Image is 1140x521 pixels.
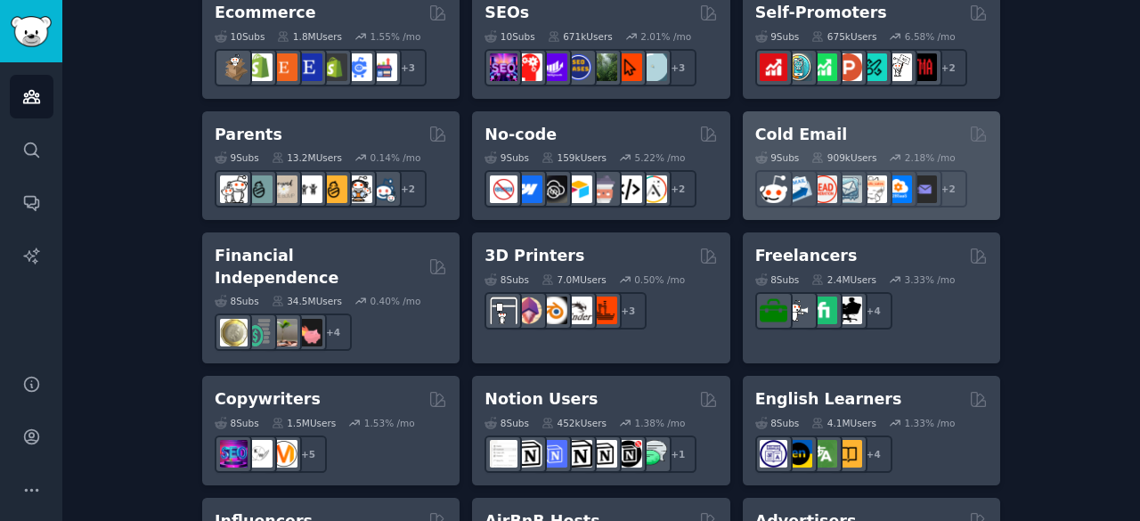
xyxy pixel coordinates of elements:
[345,175,372,203] img: parentsofmultiples
[541,151,607,164] div: 159k Users
[295,319,322,346] img: fatFIRE
[905,30,956,43] div: 6.58 % /mo
[314,313,352,351] div: + 4
[272,417,337,429] div: 1.5M Users
[760,440,787,468] img: languagelearning
[540,440,567,468] img: FreeNotionTemplates
[320,53,347,81] img: reviewmyshopify
[590,440,617,468] img: AskNotion
[215,2,316,24] h2: Ecommerce
[884,175,912,203] img: B2BSaaS
[639,175,667,203] img: Adalo
[370,295,421,307] div: 0.40 % /mo
[810,440,837,468] img: language_exchange
[484,417,529,429] div: 8 Sub s
[245,175,273,203] img: SingleParents
[811,151,876,164] div: 909k Users
[811,417,876,429] div: 4.1M Users
[270,53,297,81] img: Etsy
[835,175,862,203] img: coldemail
[884,53,912,81] img: betatests
[484,30,534,43] div: 10 Sub s
[389,170,427,208] div: + 2
[755,273,800,286] div: 8 Sub s
[541,273,607,286] div: 7.0M Users
[270,440,297,468] img: content_marketing
[295,175,322,203] img: toddlers
[905,151,956,164] div: 2.18 % /mo
[490,440,517,468] img: Notiontemplates
[615,53,642,81] img: GoogleSearchConsole
[810,53,837,81] img: selfpromotion
[590,297,617,324] img: FixMyPrint
[590,175,617,203] img: nocodelowcode
[835,440,862,468] img: LearnEnglishOnReddit
[659,170,696,208] div: + 2
[565,297,592,324] img: ender3
[11,16,52,47] img: GummySearch logo
[295,53,322,81] img: EtsySellers
[540,53,567,81] img: seogrowth
[215,30,265,43] div: 10 Sub s
[548,30,613,43] div: 671k Users
[490,53,517,81] img: SEO_Digital_Marketing
[220,440,248,468] img: SEO
[245,440,273,468] img: KeepWriting
[389,49,427,86] div: + 3
[785,440,812,468] img: EnglishLearning
[635,151,686,164] div: 5.22 % /mo
[484,245,584,267] h2: 3D Printers
[659,49,696,86] div: + 3
[320,175,347,203] img: NewParents
[905,417,956,429] div: 1.33 % /mo
[755,417,800,429] div: 8 Sub s
[909,175,937,203] img: EmailOutreach
[930,49,967,86] div: + 2
[639,440,667,468] img: NotionPromote
[215,245,422,289] h2: Financial Independence
[859,175,887,203] img: b2b_sales
[370,175,397,203] img: Parents
[540,175,567,203] img: NoCodeSaaS
[811,273,876,286] div: 2.4M Users
[859,53,887,81] img: alphaandbetausers
[930,170,967,208] div: + 2
[635,417,686,429] div: 1.38 % /mo
[760,53,787,81] img: youtubepromotion
[609,292,647,330] div: + 3
[565,440,592,468] img: NotionGeeks
[855,436,892,473] div: + 4
[215,151,259,164] div: 9 Sub s
[220,319,248,346] img: UKPersonalFinance
[905,273,956,286] div: 3.33 % /mo
[835,53,862,81] img: ProductHunters
[785,175,812,203] img: Emailmarketing
[755,245,858,267] h2: Freelancers
[810,175,837,203] img: LeadGeneration
[515,175,542,203] img: webflow
[215,388,321,411] h2: Copywriters
[490,175,517,203] img: nocode
[484,151,529,164] div: 9 Sub s
[909,53,937,81] img: TestMyApp
[220,175,248,203] img: daddit
[515,440,542,468] img: notioncreations
[270,175,297,203] img: beyondthebump
[855,292,892,330] div: + 4
[785,297,812,324] img: freelance_forhire
[245,319,273,346] img: FinancialPlanning
[755,151,800,164] div: 9 Sub s
[755,30,800,43] div: 9 Sub s
[634,273,685,286] div: 0.50 % /mo
[755,124,847,146] h2: Cold Email
[659,436,696,473] div: + 1
[270,319,297,346] img: Fire
[215,124,282,146] h2: Parents
[590,53,617,81] img: Local_SEO
[515,53,542,81] img: TechSEO
[835,297,862,324] img: Freelancers
[639,53,667,81] img: The_SEO
[370,151,421,164] div: 0.14 % /mo
[541,417,607,429] div: 452k Users
[755,2,887,24] h2: Self-Promoters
